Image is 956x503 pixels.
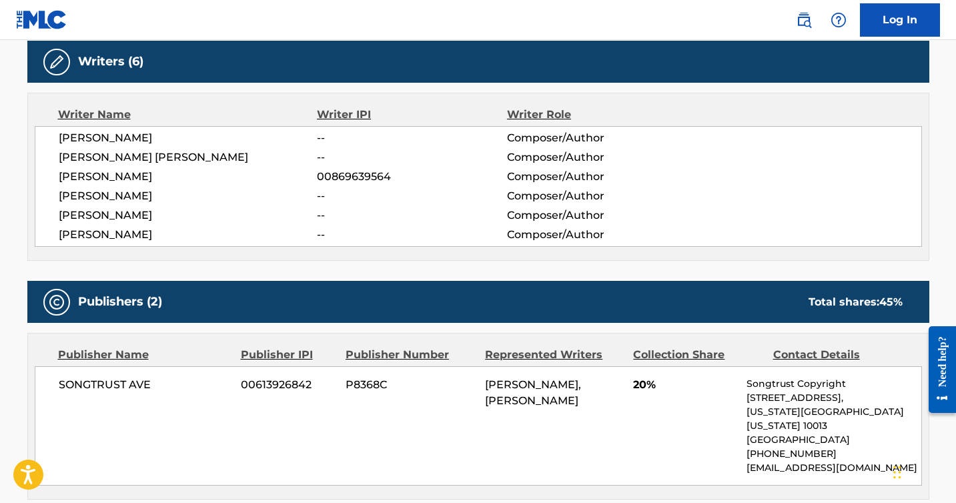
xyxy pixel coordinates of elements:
span: 45 % [879,296,903,308]
p: [STREET_ADDRESS], [747,391,921,405]
span: Composer/Author [507,207,680,223]
img: MLC Logo [16,10,67,29]
img: help [831,12,847,28]
span: P8368C [346,377,475,393]
span: [PERSON_NAME] [PERSON_NAME] [59,149,318,165]
span: [PERSON_NAME] [59,207,318,223]
span: Composer/Author [507,227,680,243]
div: Collection Share [633,347,763,363]
div: Contact Details [773,347,903,363]
a: Public Search [791,7,817,33]
h5: Writers (6) [78,54,143,69]
div: Represented Writers [485,347,623,363]
img: Writers [49,54,65,70]
span: Composer/Author [507,169,680,185]
div: Help [825,7,852,33]
iframe: Chat Widget [889,439,956,503]
p: [PHONE_NUMBER] [747,447,921,461]
span: Composer/Author [507,130,680,146]
span: -- [317,130,506,146]
div: Publisher Name [58,347,231,363]
span: 00869639564 [317,169,506,185]
span: [PERSON_NAME], [PERSON_NAME] [485,378,581,407]
div: Publisher Number [346,347,475,363]
a: Log In [860,3,940,37]
span: -- [317,188,506,204]
span: -- [317,227,506,243]
div: Writer Name [58,107,318,123]
span: 00613926842 [241,377,336,393]
p: [GEOGRAPHIC_DATA] [747,433,921,447]
div: Widget de chat [889,439,956,503]
div: Arrastrar [893,452,901,492]
span: [PERSON_NAME] [59,227,318,243]
span: [PERSON_NAME] [59,169,318,185]
p: [US_STATE][GEOGRAPHIC_DATA][US_STATE] 10013 [747,405,921,433]
span: [PERSON_NAME] [59,130,318,146]
span: -- [317,149,506,165]
span: -- [317,207,506,223]
span: Composer/Author [507,149,680,165]
img: search [796,12,812,28]
div: Total shares: [809,294,903,310]
span: 20% [633,377,737,393]
p: Songtrust Copyright [747,377,921,391]
span: [PERSON_NAME] [59,188,318,204]
span: Composer/Author [507,188,680,204]
div: Writer Role [507,107,680,123]
span: SONGTRUST AVE [59,377,231,393]
p: [EMAIL_ADDRESS][DOMAIN_NAME] [747,461,921,475]
img: Publishers [49,294,65,310]
h5: Publishers (2) [78,294,162,310]
iframe: Resource Center [919,316,956,424]
div: Publisher IPI [241,347,336,363]
div: Writer IPI [317,107,507,123]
